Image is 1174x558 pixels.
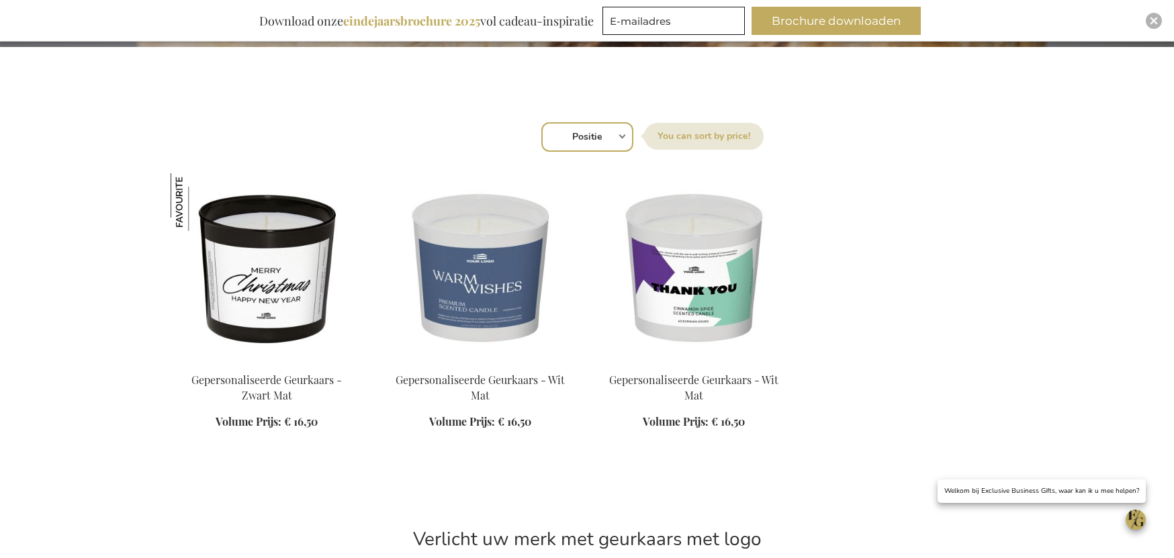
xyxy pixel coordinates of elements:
span: € 16,50 [711,414,745,428]
a: Gepersonaliseerde Geurkaars - Wit Mat [396,373,565,402]
img: Gepersonaliseerde Geurkaars - Zwart Mat [171,173,363,361]
img: Gepersonaliseerde Geurkaars - Zwart Mat [171,173,228,231]
a: Personalised Scented Candle - White Matt [598,356,790,369]
img: Personalised Scented Candle - White Matt [598,173,790,361]
img: Close [1150,17,1158,25]
form: marketing offers and promotions [602,7,749,39]
span: Volume Prijs: [429,414,495,428]
div: Download onze vol cadeau-inspiratie [253,7,600,35]
button: Brochure downloaden [752,7,921,35]
a: Gepersonaliseerde Geurkaars - Wit Mat [609,373,778,402]
a: Volume Prijs: € 16,50 [429,414,531,430]
img: Personalised Scented Candle - White Matt [384,173,576,361]
input: E-mailadres [602,7,745,35]
a: Personalised Scented Candle - White Matt [384,356,576,369]
label: Sorteer op [644,123,764,150]
span: Volume Prijs: [643,414,709,428]
b: eindejaarsbrochure 2025 [343,13,480,29]
div: Close [1146,13,1162,29]
a: Volume Prijs: € 16,50 [643,414,745,430]
h2: Verlicht uw merk met geurkaars met logo [342,529,832,550]
span: € 16,50 [498,414,531,428]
